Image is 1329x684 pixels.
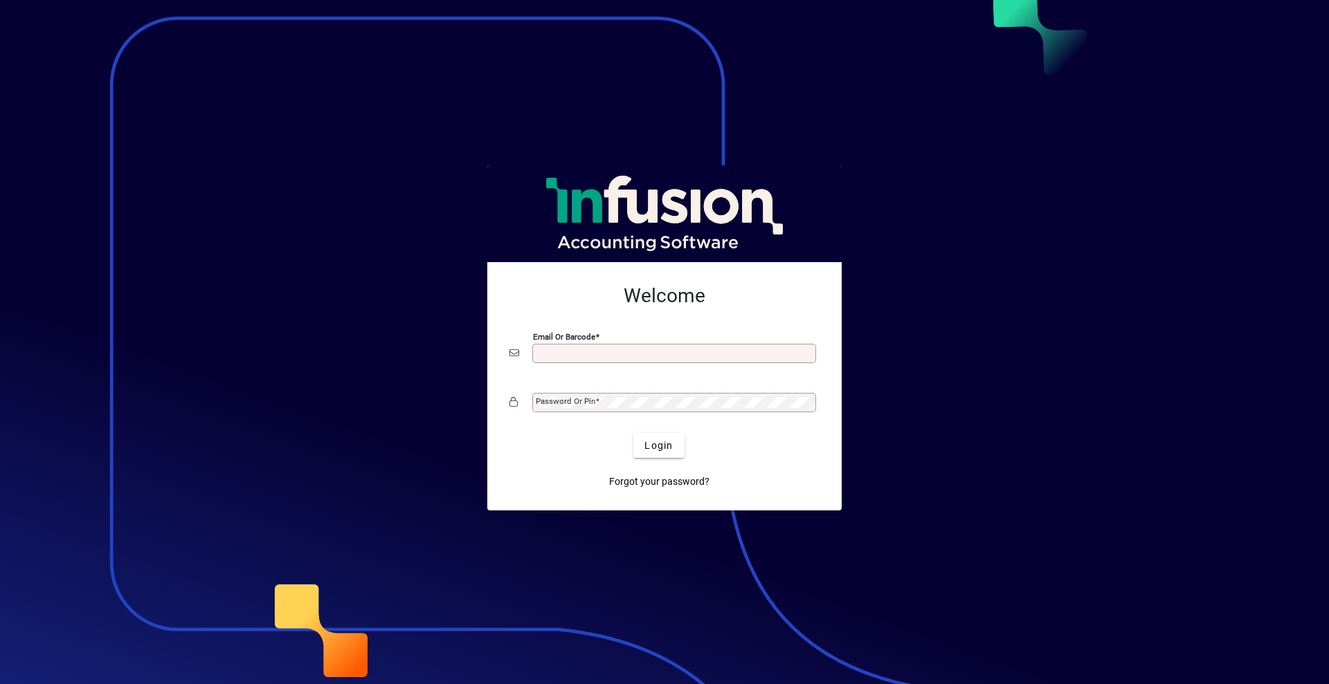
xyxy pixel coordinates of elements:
[633,433,684,458] button: Login
[536,396,595,406] mat-label: Password or Pin
[644,438,673,453] span: Login
[604,469,715,494] a: Forgot your password?
[509,284,820,308] h2: Welcome
[533,332,595,342] mat-label: Email or Barcode
[609,474,709,489] span: Forgot your password?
